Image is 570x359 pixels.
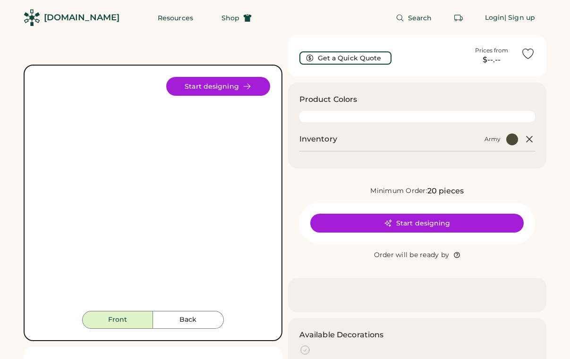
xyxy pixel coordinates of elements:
img: Rendered Logo - Screens [24,9,40,26]
div: Order will be ready by [374,250,450,260]
span: Search [408,15,432,21]
button: Shop [210,8,263,27]
button: Resources [146,8,204,27]
div: Army [485,135,501,143]
div: | Sign up [504,13,535,23]
h3: Product Colors [299,94,357,105]
h3: Available Decorations [299,329,384,341]
button: Start designing [310,214,524,233]
div: [DOMAIN_NAME] [44,12,119,24]
button: Start designing [166,77,270,96]
button: Back [153,311,224,329]
h2: Inventory [299,134,337,145]
div: $--.-- [468,54,515,66]
button: Search [384,8,443,27]
button: Get a Quick Quote [299,51,391,65]
span: Shop [221,15,239,21]
button: Retrieve an order [449,8,468,27]
div: Login [485,13,505,23]
div: Prices from [475,47,508,54]
div: 20 pieces [427,185,464,197]
button: Front [82,311,153,329]
img: yH5BAEAAAAALAAAAAABAAEAAAIBRAA7 [36,77,270,311]
div: Minimum Order: [370,186,427,196]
